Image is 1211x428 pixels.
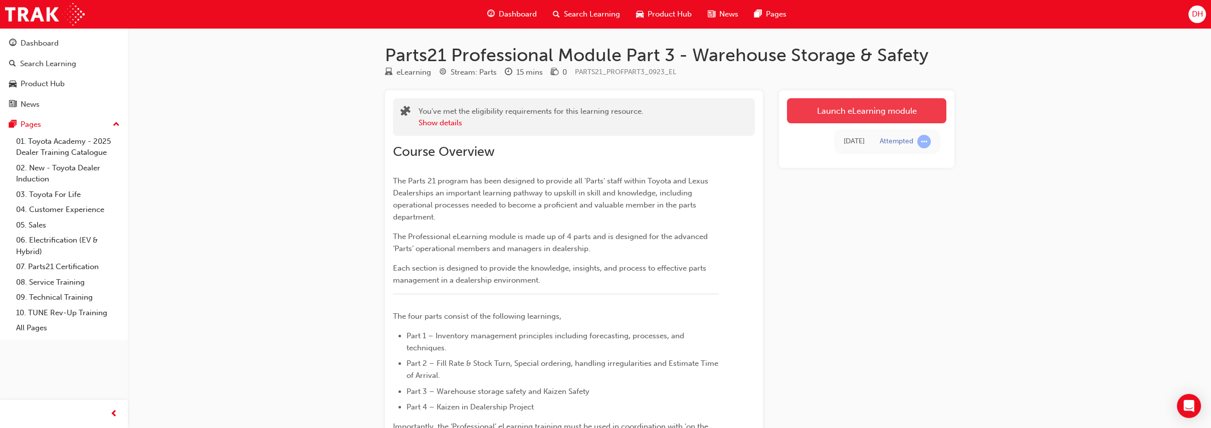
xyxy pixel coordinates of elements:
span: news-icon [9,100,17,109]
a: Product Hub [4,75,124,93]
a: 03. Toyota For Life [12,187,124,202]
div: Pages [21,119,41,130]
button: Pages [4,115,124,134]
span: DH [1191,9,1202,20]
div: You've met the eligibility requirements for this learning resource. [419,106,644,128]
span: clock-icon [505,68,512,77]
div: 15 mins [516,67,543,78]
span: Part 2 – Fill Rate & Stock Turn, Special ordering, handling irregularities and Estimate Time of A... [407,359,720,380]
span: search-icon [553,8,560,21]
span: Course Overview [393,144,495,159]
span: Part 4 – Kaizen in Dealership Project [407,402,534,411]
span: News [719,9,738,20]
div: Product Hub [21,78,65,90]
span: guage-icon [9,39,17,48]
img: Trak [5,3,85,26]
span: learningResourceType_ELEARNING-icon [385,68,392,77]
span: money-icon [551,68,558,77]
div: Stream: Parts [451,67,497,78]
a: guage-iconDashboard [479,4,545,25]
a: pages-iconPages [746,4,794,25]
span: puzzle-icon [400,107,411,118]
div: Price [551,66,567,79]
div: Search Learning [20,58,76,70]
div: Attempted [880,137,913,146]
a: 09. Technical Training [12,290,124,305]
span: Learning resource code [575,68,676,76]
a: 05. Sales [12,218,124,233]
span: up-icon [113,118,120,131]
span: Part 3 – Warehouse storage safety and Kaizen Safety [407,387,589,396]
span: Pages [766,9,786,20]
div: Type [385,66,431,79]
a: 04. Customer Experience [12,202,124,218]
a: search-iconSearch Learning [545,4,628,25]
span: learningRecordVerb_ATTEMPT-icon [917,135,931,148]
span: pages-icon [754,8,762,21]
span: The Professional eLearning module is made up of 4 parts and is designed for the advanced ‘Parts’ ... [393,232,710,253]
a: 10. TUNE Rev-Up Training [12,305,124,321]
div: 0 [562,67,567,78]
a: 07. Parts21 Certification [12,259,124,275]
a: All Pages [12,320,124,336]
button: DH [1188,6,1206,23]
a: Launch eLearning module [787,98,946,123]
span: car-icon [9,80,17,89]
a: news-iconNews [700,4,746,25]
span: Search Learning [564,9,620,20]
a: 01. Toyota Academy - 2025 Dealer Training Catalogue [12,134,124,160]
div: Dashboard [21,38,59,49]
span: Part 1 – Inventory management principles including forecasting, processes, and techniques. [407,331,686,352]
a: 06. Electrification (EV & Hybrid) [12,233,124,259]
span: target-icon [439,68,447,77]
a: car-iconProduct Hub [628,4,700,25]
span: search-icon [9,60,16,69]
span: The four parts consist of the following learnings, [393,312,561,321]
a: 02. New - Toyota Dealer Induction [12,160,124,187]
span: Each section is designed to provide the knowledge, insights, and process to effective parts manag... [393,264,708,285]
span: Dashboard [499,9,537,20]
a: Search Learning [4,55,124,73]
button: Show details [419,117,462,129]
h1: Parts21 Professional Module Part 3 - Warehouse Storage & Safety [385,44,954,66]
a: News [4,95,124,114]
div: eLearning [396,67,431,78]
a: 08. Service Training [12,275,124,290]
button: DashboardSearch LearningProduct HubNews [4,32,124,115]
span: car-icon [636,8,644,21]
span: pages-icon [9,120,17,129]
span: prev-icon [110,408,118,420]
span: news-icon [708,8,715,21]
a: Dashboard [4,34,124,53]
div: Duration [505,66,543,79]
div: Fri Aug 22 2025 15:17:32 GMT+0800 (Australian Western Standard Time) [844,136,865,147]
div: Open Intercom Messenger [1177,394,1201,418]
div: News [21,99,40,110]
span: Product Hub [648,9,692,20]
div: Stream [439,66,497,79]
span: The Parts 21 program has been designed to provide all 'Parts' staff within Toyota and Lexus Deale... [393,176,710,222]
span: guage-icon [487,8,495,21]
